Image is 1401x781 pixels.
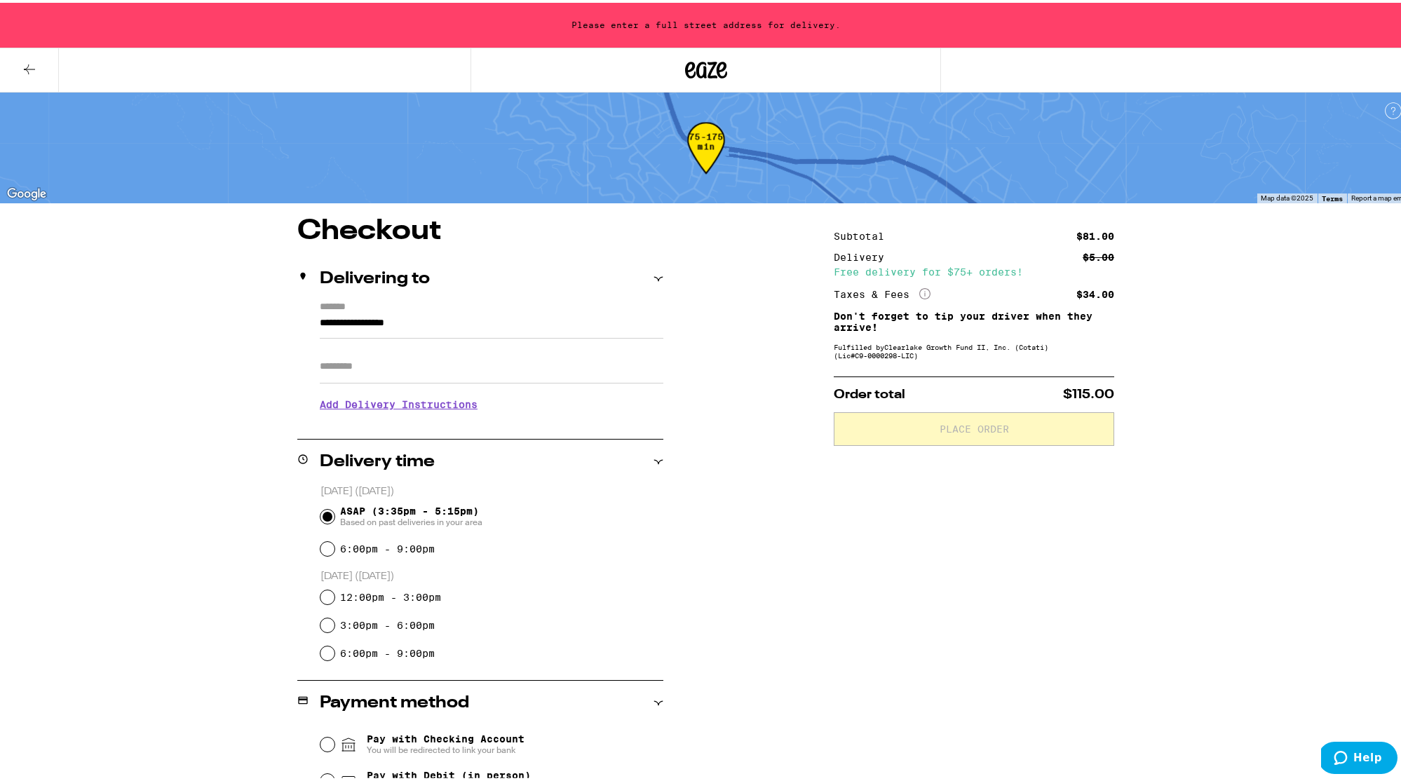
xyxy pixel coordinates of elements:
[340,503,482,525] span: ASAP (3:35pm - 5:15pm)
[834,250,894,259] div: Delivery
[4,182,50,201] a: Open this area in Google Maps (opens a new window)
[320,692,469,709] h2: Payment method
[834,386,905,398] span: Order total
[1083,250,1114,259] div: $5.00
[320,386,663,418] h3: Add Delivery Instructions
[834,308,1114,330] p: Don't forget to tip your driver when they arrive!
[1261,191,1313,199] span: Map data ©2025
[340,589,441,600] label: 12:00pm - 3:00pm
[834,264,1114,274] div: Free delivery for $75+ orders!
[320,567,663,580] p: [DATE] ([DATE])
[834,285,930,298] div: Taxes & Fees
[320,451,435,468] h2: Delivery time
[340,617,435,628] label: 3:00pm - 6:00pm
[340,645,435,656] label: 6:00pm - 9:00pm
[4,182,50,201] img: Google
[367,767,531,778] span: Pay with Debit (in person)
[687,130,725,182] div: 75-175 min
[320,418,663,429] p: We'll contact you at [PHONE_NUMBER] when we arrive
[1321,739,1397,774] iframe: Opens a widget where you can find more information
[1322,191,1343,200] a: Terms
[367,742,524,753] span: You will be redirected to link your bank
[834,229,894,238] div: Subtotal
[340,541,435,552] label: 6:00pm - 9:00pm
[340,514,482,525] span: Based on past deliveries in your area
[367,731,524,753] span: Pay with Checking Account
[1063,386,1114,398] span: $115.00
[834,409,1114,443] button: Place Order
[297,215,663,243] h1: Checkout
[1076,229,1114,238] div: $81.00
[834,340,1114,357] div: Fulfilled by Clearlake Growth Fund II, Inc. (Cotati) (Lic# C9-0000298-LIC )
[320,482,663,496] p: [DATE] ([DATE])
[320,268,430,285] h2: Delivering to
[1076,287,1114,297] div: $34.00
[940,421,1009,431] span: Place Order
